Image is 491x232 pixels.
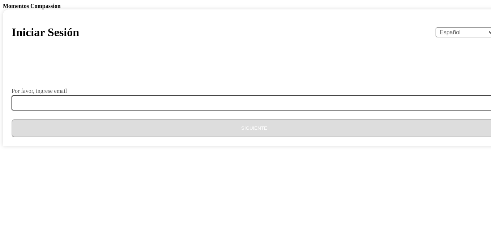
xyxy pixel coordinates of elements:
label: Por favor, ingrese email [12,88,67,94]
b: Momentos Compassion [3,3,61,9]
h1: Iniciar Sesión [12,26,79,39]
